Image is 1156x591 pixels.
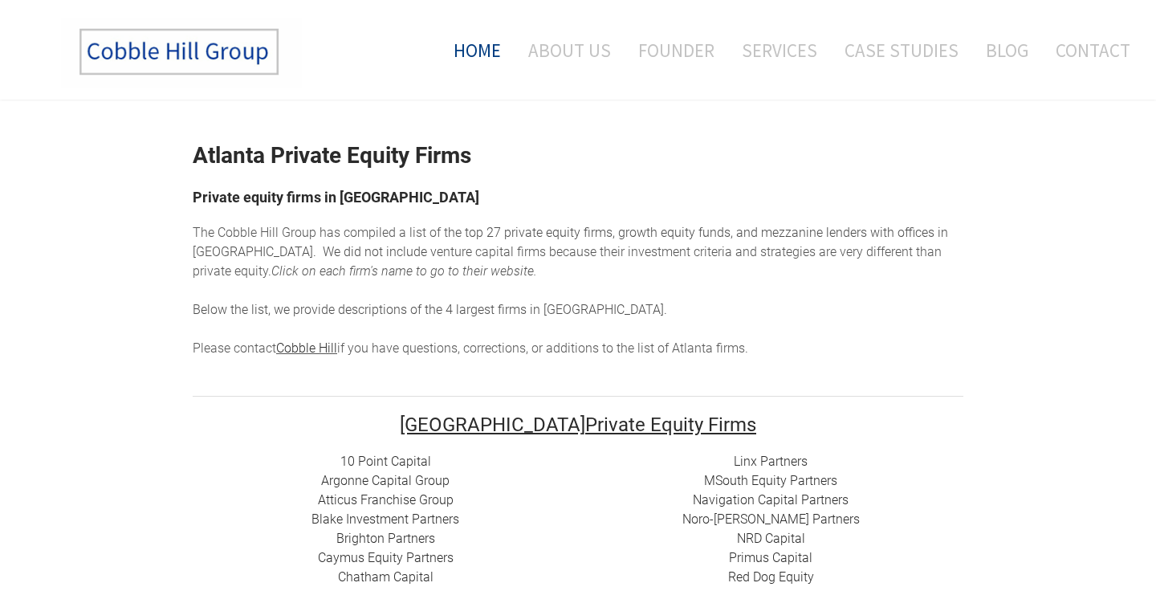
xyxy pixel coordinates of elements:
[318,550,454,565] a: Caymus Equity Partners
[276,340,337,356] a: Cobble Hill
[693,492,849,507] a: Navigation Capital Partners
[271,263,537,279] em: Click on each firm's name to go to their website.
[728,569,814,585] a: Red Dog Equity
[737,531,805,546] a: NRD Capital
[193,340,748,356] span: Please contact if you have questions, corrections, or additions to the list of Atlanta firms.
[1044,17,1130,84] a: Contact
[429,17,513,84] a: Home
[832,17,971,84] a: Case Studies
[311,512,459,527] a: Blake Investment Partners
[318,492,454,507] a: Atticus Franchise Group
[974,17,1040,84] a: Blog
[61,17,302,88] img: The Cobble Hill Group LLC
[193,244,942,279] span: enture capital firms because their investment criteria and strategies are very different than pri...
[193,225,448,240] span: The Cobble Hill Group has compiled a list of t
[400,414,585,436] font: [GEOGRAPHIC_DATA]
[338,569,433,585] a: Chatham Capital
[193,189,479,206] font: Private equity firms in [GEOGRAPHIC_DATA]
[340,454,431,469] a: 10 Point Capital
[682,512,860,527] a: Noro-[PERSON_NAME] Partners
[193,223,963,358] div: he top 27 private equity firms, growth equity funds, and mezzanine lenders with offices in [GEOGR...
[336,531,435,546] a: Brighton Partners
[729,550,812,565] a: Primus Capital
[321,473,450,488] a: Argonne Capital Group
[704,473,837,488] a: MSouth Equity Partners
[730,17,829,84] a: Services
[734,454,808,469] a: Linx Partners
[516,17,623,84] a: About Us
[626,17,727,84] a: Founder
[193,142,471,169] strong: Atlanta Private Equity Firms
[400,414,756,436] font: Private Equity Firms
